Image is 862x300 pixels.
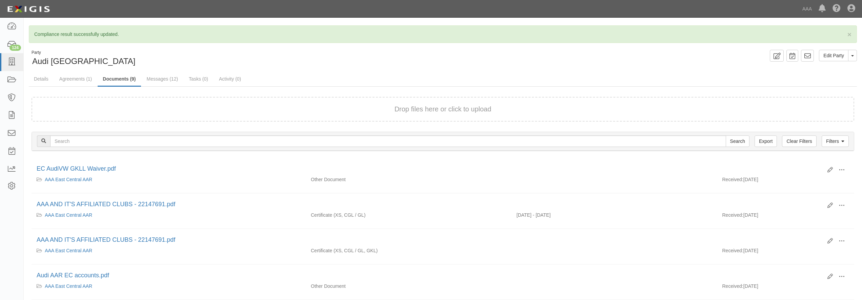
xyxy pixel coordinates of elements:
div: AAA AND IT'S AFFILIATED CLUBS - 22147691.pdf [37,200,822,209]
p: Received: [722,212,743,218]
div: Other Document [306,176,512,183]
input: Search [726,135,749,147]
div: AAA East Central AAR [37,247,301,254]
div: [DATE] [717,247,855,257]
a: EC AudiVW GKLL Waiver.pdf [37,165,116,172]
img: logo-5460c22ac91f19d4615b14bd174203de0afe785f0fc80cf4dbbc73dc1793850b.png [5,3,52,15]
a: AAA East Central AAR [45,283,92,289]
a: Details [29,72,54,86]
a: AAA East Central AAR [45,177,92,182]
div: AAA AND IT'S AFFILIATED CLUBS - 22147691.pdf [37,236,822,244]
div: Party [32,50,136,56]
div: [DATE] [717,212,855,222]
a: Tasks (0) [184,72,213,86]
a: AAA [799,2,815,16]
span: × [847,30,851,38]
button: Close [847,31,851,38]
div: Audi AAR EC accounts.pdf [37,271,822,280]
a: Documents (9) [98,72,141,87]
a: Audi AAR EC accounts.pdf [37,272,109,279]
a: Filters [822,135,849,147]
a: Clear Filters [782,135,816,147]
div: [DATE] [717,283,855,293]
div: Other Document [306,283,512,290]
span: Audi [GEOGRAPHIC_DATA] [32,57,136,66]
p: Received: [722,176,743,183]
a: Agreements (1) [54,72,97,86]
a: AAA East Central AAR [45,248,92,253]
div: Effective - Expiration [512,176,717,176]
div: AAA East Central AAR [37,212,301,218]
a: AAA AND IT'S AFFILIATED CLUBS - 22147691.pdf [37,236,175,243]
div: Excess/Umbrella Liability Commercial General Liability / Garage Liability Garage Keepers Liability [306,247,512,254]
button: Drop files here or click to upload [395,104,492,114]
i: Help Center - Complianz [833,5,841,13]
div: AAA East Central AAR [37,176,301,183]
p: Received: [722,247,743,254]
div: 124 [9,45,21,51]
div: [DATE] [717,176,855,186]
div: Effective - Expiration [512,247,717,248]
div: EC AudiVW GKLL Waiver.pdf [37,165,822,173]
div: Excess/Umbrella Liability Commercial General Liability / Garage Liability [306,212,512,218]
a: Export [755,135,777,147]
a: Messages (12) [142,72,183,86]
p: Received: [722,283,743,290]
div: Audi Pittsburgh [29,50,438,67]
a: Activity (0) [214,72,246,86]
div: AAA East Central AAR [37,283,301,290]
a: Edit Party [819,50,848,61]
a: AAA East Central AAR [45,212,92,218]
p: Compliance result successfully updated. [34,31,851,38]
div: Effective 07/01/2025 - Expiration 07/01/2026 [512,212,717,218]
a: AAA AND IT'S AFFILIATED CLUBS - 22147691.pdf [37,201,175,208]
input: Search [50,135,726,147]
